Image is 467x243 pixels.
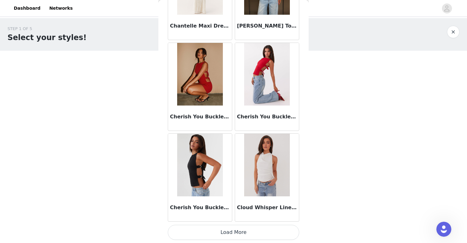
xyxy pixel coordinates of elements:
img: Cloud Whisper Linen Top - White [244,134,290,196]
a: Dashboard [10,1,44,15]
a: Networks [45,1,76,15]
div: STEP 1 OF 5 [8,26,87,32]
button: Load More [168,225,299,240]
h3: Cherish You Buckle Top - Red [237,113,297,121]
div: avatar [444,3,450,13]
h3: Chantelle Maxi Dress - Ivory [170,22,230,30]
img: Cherish You Buckle Top - Shadow [177,134,223,196]
h3: Cherish You Buckle Mini Dress - Red [170,113,230,121]
h1: Select your styles! [8,32,87,43]
h3: Cherish You Buckle Top - Shadow [170,204,230,211]
h3: Cloud Whisper Linen Top - White [237,204,297,211]
iframe: Intercom live chat [436,222,451,237]
img: Cherish You Buckle Top - Red [244,43,290,106]
h3: [PERSON_NAME] Top - Black [237,22,297,30]
img: Cherish You Buckle Mini Dress - Red [177,43,223,106]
